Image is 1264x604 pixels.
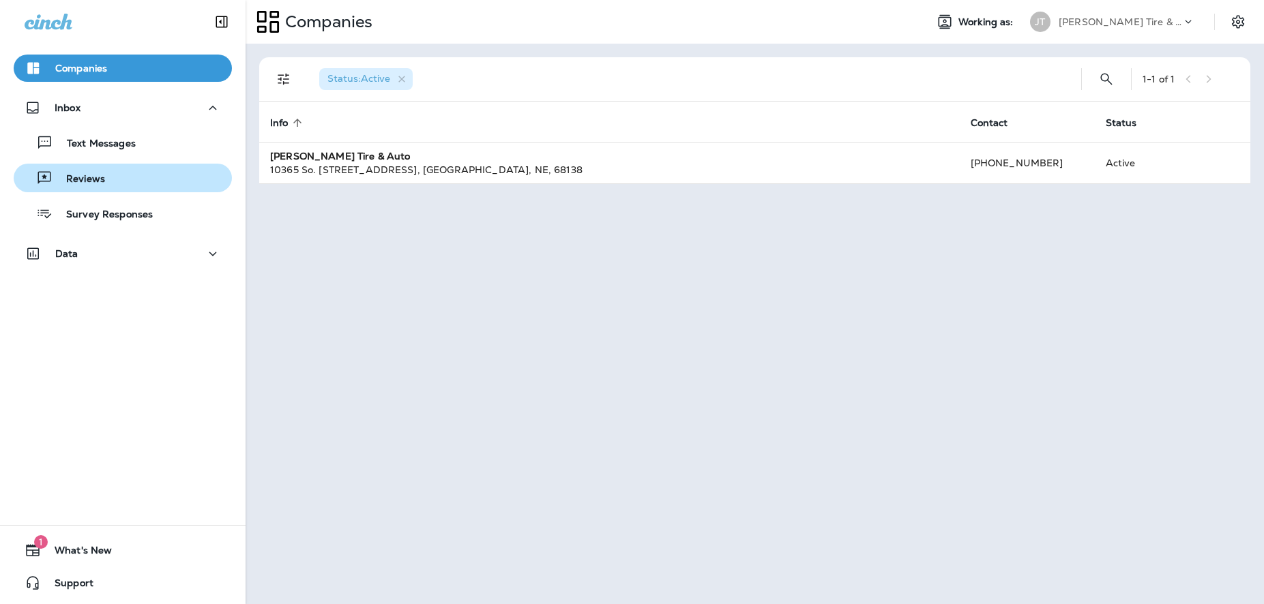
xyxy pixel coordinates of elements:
[14,569,232,597] button: Support
[53,173,105,186] p: Reviews
[1226,10,1250,34] button: Settings
[270,150,411,162] strong: [PERSON_NAME] Tire & Auto
[270,117,306,129] span: Info
[203,8,241,35] button: Collapse Sidebar
[1106,117,1155,129] span: Status
[55,248,78,259] p: Data
[55,63,107,74] p: Companies
[34,535,48,549] span: 1
[1095,142,1181,183] td: Active
[1106,117,1137,129] span: Status
[327,72,390,85] span: Status : Active
[958,16,1016,28] span: Working as:
[960,142,1095,183] td: [PHONE_NUMBER]
[14,94,232,121] button: Inbox
[1093,65,1120,93] button: Search Companies
[270,163,949,177] div: 10365 So. [STREET_ADDRESS] , [GEOGRAPHIC_DATA] , NE , 68138
[53,138,136,151] p: Text Messages
[971,117,1026,129] span: Contact
[14,128,232,157] button: Text Messages
[14,240,232,267] button: Data
[14,55,232,82] button: Companies
[270,65,297,93] button: Filters
[1030,12,1050,32] div: JT
[270,117,289,129] span: Info
[1143,74,1175,85] div: 1 - 1 of 1
[14,164,232,192] button: Reviews
[971,117,1008,129] span: Contact
[14,199,232,228] button: Survey Responses
[1059,16,1181,27] p: [PERSON_NAME] Tire & Auto
[55,102,80,113] p: Inbox
[14,537,232,564] button: 1What's New
[319,68,413,90] div: Status:Active
[280,12,372,32] p: Companies
[53,209,153,222] p: Survey Responses
[41,577,93,594] span: Support
[41,545,112,561] span: What's New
